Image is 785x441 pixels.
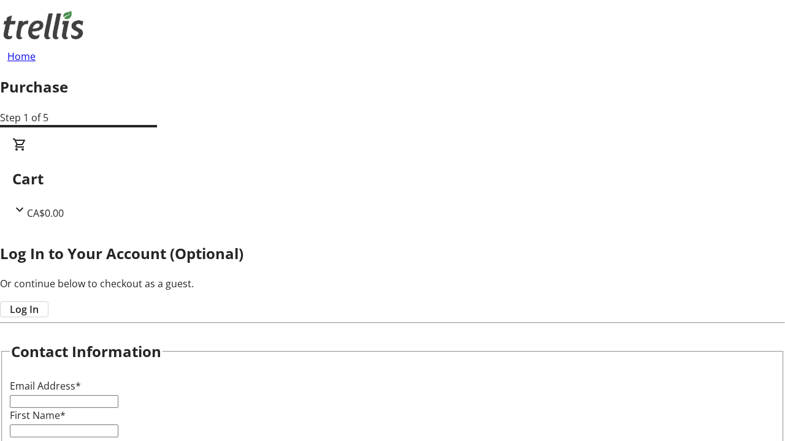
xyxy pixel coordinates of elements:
[11,341,161,363] h2: Contact Information
[10,409,66,422] label: First Name*
[10,379,81,393] label: Email Address*
[12,137,773,221] div: CartCA$0.00
[27,206,64,220] span: CA$0.00
[10,302,39,317] span: Log In
[12,168,773,190] h2: Cart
